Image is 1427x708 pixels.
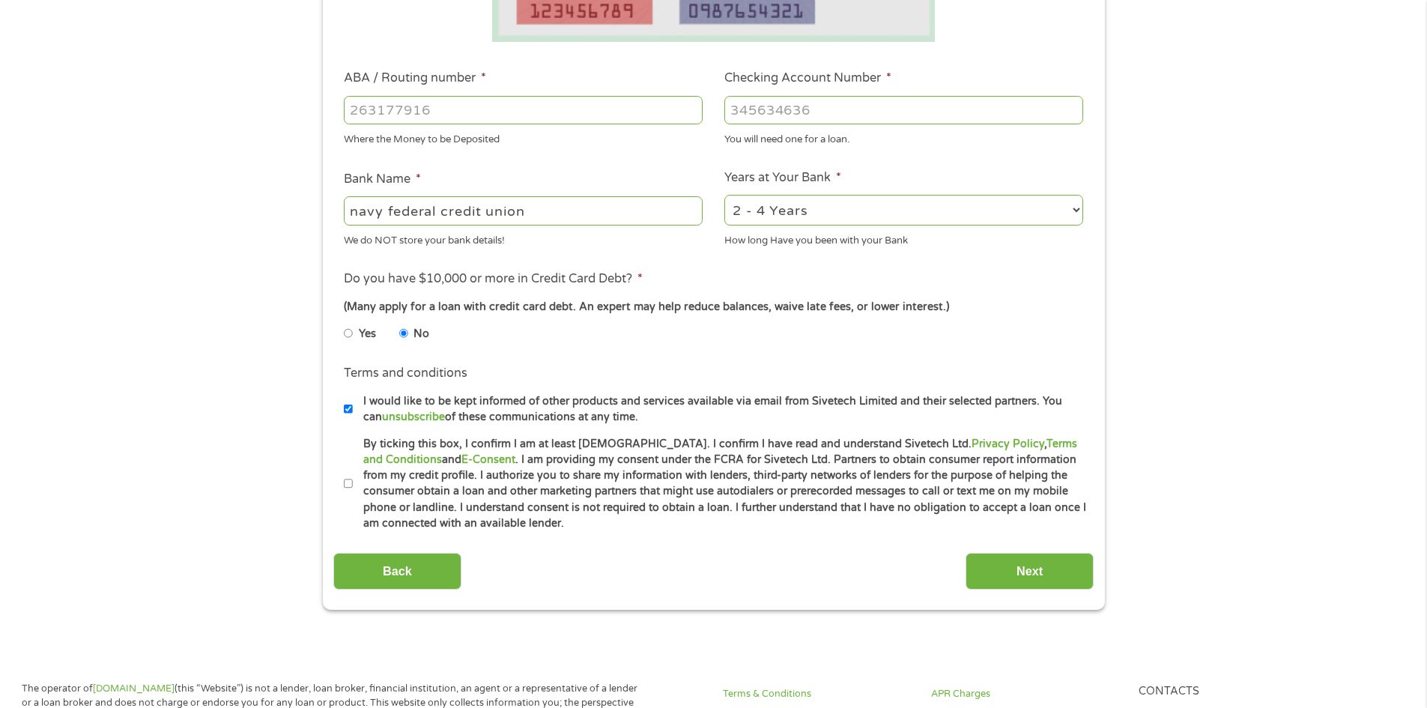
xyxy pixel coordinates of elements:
a: [DOMAIN_NAME] [93,683,175,695]
h4: Contacts [1139,685,1329,699]
a: Terms & Conditions [723,687,913,701]
label: Do you have $10,000 or more in Credit Card Debt? [344,271,643,287]
input: Back [333,553,461,590]
label: ABA / Routing number [344,70,486,86]
label: By ticking this box, I confirm I am at least [DEMOGRAPHIC_DATA]. I confirm I have read and unders... [353,436,1088,532]
input: 345634636 [724,96,1083,124]
label: Yes [359,326,376,342]
input: 263177916 [344,96,703,124]
a: Terms and Conditions [363,438,1077,466]
div: You will need one for a loan. [724,127,1083,148]
label: No [413,326,429,342]
label: Terms and conditions [344,366,467,381]
a: unsubscribe [382,411,445,423]
div: We do NOT store your bank details! [344,228,703,248]
label: I would like to be kept informed of other products and services available via email from Sivetech... [353,393,1088,426]
a: Privacy Policy [972,438,1044,450]
div: Where the Money to be Deposited [344,127,703,148]
label: Years at Your Bank [724,170,841,186]
label: Bank Name [344,172,421,187]
div: (Many apply for a loan with credit card debt. An expert may help reduce balances, waive late fees... [344,299,1082,315]
div: How long Have you been with your Bank [724,228,1083,248]
input: Next [966,553,1094,590]
a: APR Charges [931,687,1121,701]
label: Checking Account Number [724,70,891,86]
a: E-Consent [461,453,515,466]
